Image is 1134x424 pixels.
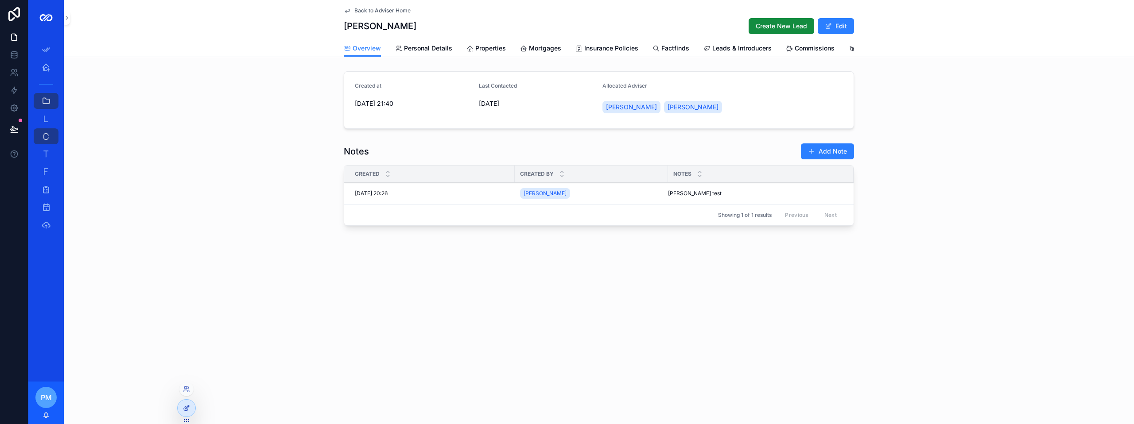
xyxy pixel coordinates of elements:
[475,44,506,53] span: Properties
[466,40,506,58] a: Properties
[355,190,388,197] span: [DATE] 20:26
[344,7,411,14] a: Back to Adviser Home
[718,212,772,219] span: Showing 1 of 1 results
[524,190,567,197] span: [PERSON_NAME]
[355,170,380,177] span: Created
[818,18,854,34] button: Edit
[39,11,53,25] img: App logo
[602,82,647,89] span: Allocated Adviser
[344,40,381,57] a: Overview
[749,18,814,34] button: Create New Lead
[668,103,718,112] span: [PERSON_NAME]
[353,44,381,53] span: Overview
[801,143,854,159] button: Add Note
[344,145,369,158] h1: Notes
[602,101,660,113] a: [PERSON_NAME]
[529,44,561,53] span: Mortgages
[395,40,452,58] a: Personal Details
[673,170,691,177] span: Notes
[355,99,472,108] span: [DATE] 21:40
[355,82,381,89] span: Created at
[664,101,722,113] a: [PERSON_NAME]
[354,7,411,14] span: Back to Adviser Home
[661,44,689,53] span: Factfinds
[404,44,452,53] span: Personal Details
[712,44,772,53] span: Leads & Introducers
[584,44,638,53] span: Insurance Policies
[41,392,52,403] span: PM
[575,40,638,58] a: Insurance Policies
[520,188,570,199] a: [PERSON_NAME]
[652,40,689,58] a: Factfinds
[479,99,596,108] span: [DATE]
[756,22,807,31] span: Create New Lead
[520,170,554,177] span: Created By
[703,40,772,58] a: Leads & Introducers
[520,40,561,58] a: Mortgages
[668,190,722,197] span: [PERSON_NAME] test
[479,82,517,89] span: Last Contacted
[28,35,64,244] div: scrollable content
[344,20,416,32] h1: [PERSON_NAME]
[786,40,835,58] a: Commissions
[606,103,657,112] span: [PERSON_NAME]
[795,44,835,53] span: Commissions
